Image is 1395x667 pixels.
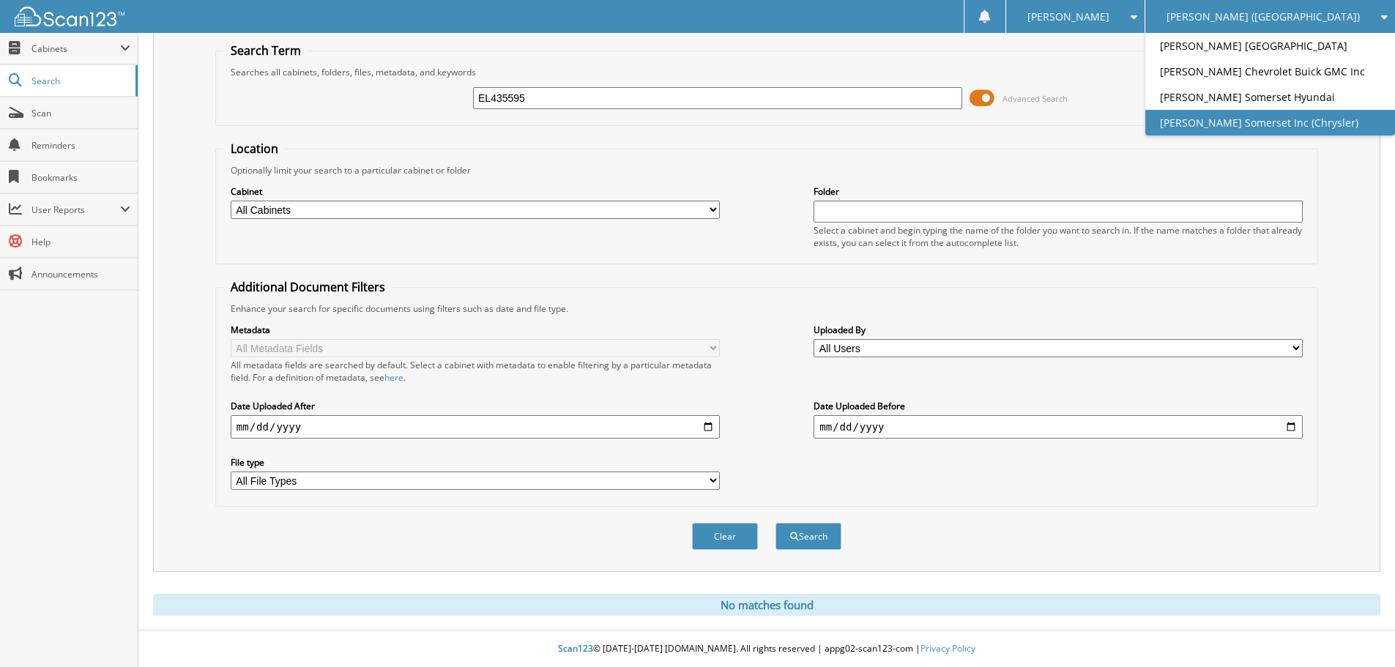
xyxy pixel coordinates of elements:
div: Searches all cabinets, folders, files, metadata, and keywords [223,66,1310,78]
div: Optionally limit your search to a particular cabinet or folder [223,164,1310,176]
span: [PERSON_NAME] [1027,12,1109,21]
span: Announcements [31,268,130,280]
span: Scan [31,107,130,119]
label: Date Uploaded Before [814,400,1303,412]
div: © [DATE]-[DATE] [DOMAIN_NAME]. All rights reserved | appg02-scan123-com | [138,631,1395,667]
label: Uploaded By [814,324,1303,336]
iframe: Chat Widget [1322,597,1395,667]
label: Metadata [231,324,720,336]
a: [PERSON_NAME] Chevrolet Buick GMC Inc [1145,59,1395,84]
label: File type [231,456,720,469]
span: Scan123 [558,642,593,655]
div: Select a cabinet and begin typing the name of the folder you want to search in. If the name match... [814,224,1303,249]
span: Help [31,236,130,248]
span: Bookmarks [31,171,130,184]
span: User Reports [31,204,120,216]
legend: Search Term [223,42,308,59]
span: Cabinets [31,42,120,55]
span: [PERSON_NAME] ([GEOGRAPHIC_DATA]) [1167,12,1360,21]
div: Enhance your search for specific documents using filters such as date and file type. [223,302,1310,315]
button: Search [775,523,841,550]
a: Privacy Policy [920,642,975,655]
a: [PERSON_NAME] Somerset Hyundai [1145,84,1395,110]
span: Advanced Search [1002,93,1068,104]
a: here [384,371,403,384]
legend: Additional Document Filters [223,279,393,295]
div: No matches found [153,594,1380,616]
button: Clear [692,523,758,550]
span: Reminders [31,139,130,152]
label: Date Uploaded After [231,400,720,412]
a: [PERSON_NAME] Somerset Inc (Chrysler) [1145,110,1395,135]
input: end [814,415,1303,439]
a: [PERSON_NAME] [GEOGRAPHIC_DATA] [1145,33,1395,59]
div: All metadata fields are searched by default. Select a cabinet with metadata to enable filtering b... [231,359,720,384]
img: scan123-logo-white.svg [15,7,124,26]
label: Cabinet [231,185,720,198]
span: Search [31,75,128,87]
legend: Location [223,141,286,157]
label: Folder [814,185,1303,198]
input: start [231,415,720,439]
